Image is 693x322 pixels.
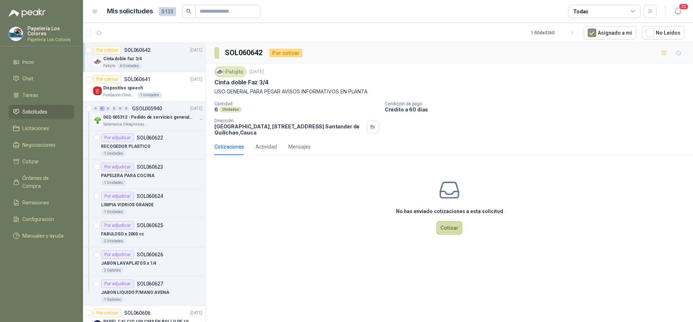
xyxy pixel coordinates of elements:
[385,106,690,113] p: Crédito a 60 días
[137,92,162,98] div: 1 Unidades
[103,92,136,98] p: Fundación Clínica Shaio
[101,133,134,142] div: Por adjudicar
[107,6,153,17] h1: Mis solicitudes
[22,158,39,166] span: Cotizar
[103,122,149,127] p: Salamanca Oleaginosas SAS
[190,47,202,54] p: [DATE]
[219,107,242,113] div: Unidades
[137,164,163,169] p: SOL060623
[103,85,143,92] p: Dispositivo speech
[22,232,64,240] span: Manuales y ayuda
[132,106,162,111] p: GSOL005940
[93,75,121,84] div: Por cotizar
[101,260,156,267] p: JABON LAVAPLATOS x 1/4
[101,202,153,208] p: LIMPIA VIDRIOS GRANDE
[214,106,218,113] p: 6
[124,310,151,316] p: SOL060606
[124,48,151,53] p: SOL060642
[22,199,49,207] span: Remisiones
[93,87,102,95] img: Company Logo
[186,9,191,14] span: search
[9,229,74,243] a: Manuales y ayuda
[101,250,134,259] div: Por adjudicar
[93,309,121,317] div: Por cotizar
[22,124,49,132] span: Licitaciones
[93,46,121,54] div: Por cotizar
[137,135,163,140] p: SOL060622
[137,223,163,228] p: SOL060625
[83,218,205,247] a: Por adjudicarSOL060625FABULOSO x 2000 cc2 Unidades
[101,289,169,296] p: JABON LIQUIDO P/MANO AVENA
[101,163,134,171] div: Por adjudicar
[22,141,56,149] span: Negociaciones
[93,104,204,127] a: 0 6 0 0 0 0 GSOL005940[DATE] Company Logo002-005312 - Pedido de servicios generales CASA ROSalama...
[269,49,302,57] div: Por cotizar
[101,209,126,215] div: 1 Unidades
[531,27,578,39] div: 1 - 50 de 3360
[83,72,205,101] a: Por cotizarSOL060641[DATE] Company LogoDispositivo speechFundación Clínica Shaio1 Unidades
[83,189,205,218] a: Por adjudicarSOL060624LIMPIA VIDRIOS GRANDE1 Unidades
[671,5,684,18] button: 20
[83,43,205,72] a: Por cotizarSOL060642[DATE] Company LogoCinta doble Faz 3/4Patojito6 Unidades
[103,114,193,121] p: 002-005312 - Pedido de servicios generales CASA RO
[83,131,205,160] a: Por adjudicarSOL060622RECOGEDOR PLASTICO1 Unidades
[9,55,74,69] a: Inicio
[9,72,74,85] a: Chat
[216,68,224,76] img: Company Logo
[288,143,310,151] div: Mensajes
[9,122,74,135] a: Licitaciones
[101,151,126,156] div: 1 Unidades
[27,26,74,36] p: Papelería Los Colores
[137,252,163,257] p: SOL060626
[436,221,462,235] button: Cotizar
[101,297,124,303] div: 1 Galones
[214,123,364,136] p: [GEOGRAPHIC_DATA], [STREET_ADDRESS] Santander de Quilichao , Cauca
[101,268,124,273] div: 2 Galones
[225,47,263,58] h3: SOL060642
[103,63,115,69] p: Patojito
[214,101,379,106] p: Cantidad
[83,247,205,277] a: Por adjudicarSOL060626JABON LAVAPLATOS x 1/42 Galones
[190,105,202,112] p: [DATE]
[101,238,126,244] div: 2 Unidades
[214,66,247,77] div: Patojito
[256,143,277,151] div: Actividad
[214,118,364,123] p: Dirección
[9,27,23,41] img: Company Logo
[679,3,689,10] span: 20
[159,7,176,16] span: 5133
[27,38,74,42] p: Papeleria Los Colores
[22,91,38,99] span: Tareas
[101,192,134,200] div: Por adjudicar
[9,9,45,17] img: Logo peakr
[22,174,67,190] span: Órdenes de Compra
[249,69,264,75] p: [DATE]
[22,58,34,66] span: Inicio
[642,26,684,40] button: No Leídos
[573,8,588,16] div: Todas
[190,76,202,83] p: [DATE]
[101,279,134,288] div: Por adjudicar
[396,207,503,215] h3: No has enviado cotizaciones a esta solicitud
[9,171,74,193] a: Órdenes de Compra
[101,180,126,186] div: 1 Unidades
[117,63,142,69] div: 6 Unidades
[137,194,163,199] p: SOL060624
[584,26,636,40] button: Asignado a mi
[22,108,47,116] span: Solicitudes
[214,143,244,151] div: Cotizaciones
[93,106,99,111] div: 0
[101,231,144,238] p: FABULOSO x 2000 cc
[105,106,111,111] div: 0
[83,160,205,189] a: Por adjudicarSOL060623PAPELERA PARA COCINA1 Unidades
[93,57,102,66] img: Company Logo
[22,215,54,223] span: Configuración
[118,106,123,111] div: 0
[103,56,142,62] p: Cinta doble Faz 3/4
[101,172,154,179] p: PAPELERA PARA COCINA
[93,116,102,124] img: Company Logo
[9,105,74,119] a: Solicitudes
[99,106,105,111] div: 6
[9,212,74,226] a: Configuración
[137,281,163,286] p: SOL060627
